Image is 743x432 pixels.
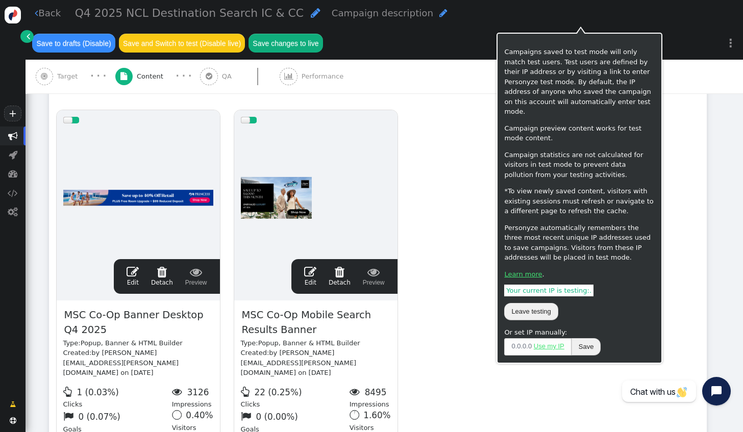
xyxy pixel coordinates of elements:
a: Detach [151,266,173,287]
a: Detach [329,266,351,287]
a: Preview [363,266,385,287]
span: 0 [511,342,515,350]
span:  [151,266,173,278]
span: Detach [329,266,351,286]
span: 0 (0.07%) [78,412,120,422]
button: Save and Switch to test (Disable live) [119,34,245,52]
span: Preview [363,266,385,287]
span: 0 [528,342,532,350]
span:  [206,72,212,80]
span:  [35,8,38,18]
a: Edit [127,266,139,287]
span: Preview [185,266,207,287]
span: 1 (0.03%) [77,387,118,397]
span:  [241,411,254,421]
a: Back [35,6,61,20]
span:  [8,207,18,217]
span: Popup, Banner & HTML Builder [258,339,360,347]
span: 22 (0.25%) [254,387,302,397]
p: . [504,269,655,279]
div: Created: [241,348,391,378]
span: Popup, Banner & HTML Builder [81,339,183,347]
p: Campaign preview content works for test mode content. [504,123,655,143]
button: Save [572,338,601,355]
span: Campaign description [332,8,433,18]
span:  [127,266,139,278]
span:  [172,387,185,397]
span: Detach [151,266,173,286]
div: Clicks [241,385,350,410]
span: Your current IP is testing: . [504,285,593,296]
span:  [329,266,351,278]
span:  [363,266,385,278]
a:  [20,30,33,43]
span:  [8,188,18,198]
p: *To view newly saved content, visitors with existing sessions must refresh or navigate to a diffe... [504,186,655,216]
span:  [9,150,17,160]
span: QA [222,71,236,82]
span: 1.60% [363,410,390,420]
span:  [63,387,75,397]
div: Or set IP manually: [504,327,655,338]
span:  [284,72,293,80]
a: ⋮ [719,28,743,58]
span:  [439,8,448,18]
img: logo-icon.svg [5,7,21,23]
span: 0.40% [186,410,213,420]
div: Type: [241,338,391,348]
a:  [3,396,22,413]
a: Use my IP [534,342,564,350]
span:  [304,266,316,278]
span: Q4 2025 NCL Destination Search IC & CC [75,7,304,19]
span:  [120,72,127,80]
p: Personyze automatically remembers the three most recent unique IP addresses used to save campaign... [504,223,655,263]
a: Edit [304,266,316,287]
span: 8495 [365,387,387,397]
span: 0 [523,342,526,350]
p: Campaigns saved to test mode will only match test users. Test users are defined by their IP addre... [504,47,655,117]
span:  [63,411,77,421]
div: Type: [63,338,213,348]
div: · · · [90,70,106,83]
span:  [185,266,207,278]
a:  Target · · · [36,60,115,93]
div: Impressions [172,385,213,410]
span: MSC Co-Op Banner Desktop Q4 2025 [63,307,213,338]
span:  [8,131,18,141]
span:  [27,31,30,41]
p: Campaign statistics are not calculated for visitors in test mode to prevent data pollution from y... [504,150,655,180]
span: by [PERSON_NAME][EMAIL_ADDRESS][PERSON_NAME][DOMAIN_NAME] on [DATE] [63,349,179,376]
div: Clicks [63,385,172,410]
span: 0 [517,342,521,350]
span:  [350,387,363,397]
span: MSC Co-Op Mobile Search Results Banner [241,307,391,338]
button: Save to drafts (Disable) [32,34,115,52]
a:  Content · · · [115,60,201,93]
span: 0 (0.00%) [256,412,298,422]
span:  [10,417,16,424]
a: + [4,106,21,121]
div: Impressions [350,385,391,410]
span:  [311,7,320,18]
button: Save changes to live [249,34,323,52]
span: 3126 [187,387,209,397]
span: Content [137,71,167,82]
a: Preview [185,266,207,287]
a: Learn more [504,270,542,278]
span:  [8,169,18,179]
span:  [10,399,16,410]
div: · · · [176,70,191,83]
button: Leave testing [504,303,558,320]
span: by [PERSON_NAME][EMAIL_ADDRESS][PERSON_NAME][DOMAIN_NAME] on [DATE] [241,349,357,376]
span:  [241,387,253,397]
span: . . . [504,338,571,355]
span: Performance [302,71,348,82]
span: Target [57,71,82,82]
div: Created: [63,348,213,378]
a:  QA [200,60,280,93]
span:  [41,72,47,80]
a:  Performance [280,60,365,93]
